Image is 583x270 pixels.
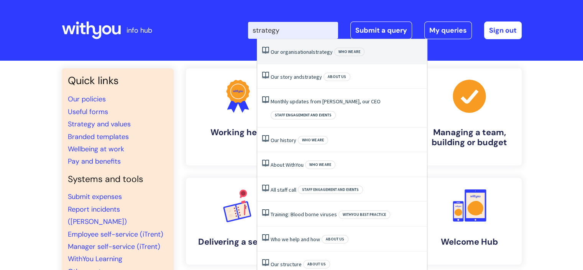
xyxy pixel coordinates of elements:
[271,236,320,243] a: Who we help and how
[424,22,472,39] a: My queries
[417,178,522,265] a: Welcome Hub
[302,73,322,80] span: strategy
[313,48,333,55] span: strategy
[484,22,522,39] a: Sign out
[338,210,390,219] span: WithYou best practice
[68,94,106,104] a: Our policies
[68,157,121,166] a: Pay and benefits
[417,68,522,166] a: Managing a team, building or budget
[126,24,152,36] p: info hub
[68,132,129,141] a: Branded templates
[303,260,330,268] span: About Us
[68,174,168,185] h4: Systems and tools
[322,235,348,243] span: About Us
[271,261,302,268] a: Our structure
[248,22,522,39] div: | -
[271,211,337,218] a: Training: Blood borne viruses
[68,75,168,87] h3: Quick links
[424,128,516,148] h4: Managing a team, building or budget
[324,73,350,81] span: About Us
[271,111,336,119] span: Staff engagement and events
[68,119,131,129] a: Strategy and values
[68,205,127,226] a: Report incidents ([PERSON_NAME])
[68,242,160,251] a: Manager self-service (iTrent)
[68,230,163,239] a: Employee self-service (iTrent)
[186,178,290,265] a: Delivering a service
[68,254,122,263] a: WithYou Learning
[192,237,284,247] h4: Delivering a service
[298,186,363,194] span: Staff engagement and events
[424,237,516,247] h4: Welcome Hub
[68,107,108,116] a: Useful forms
[192,128,284,137] h4: Working here
[350,22,412,39] a: Submit a query
[271,48,333,55] a: Our organisationalstrategy
[248,22,338,39] input: Search
[271,98,381,105] a: Monthly updates from [PERSON_NAME], our CEO
[186,68,290,166] a: Working here
[334,48,365,56] span: Who we are
[271,137,296,144] a: Our history
[68,192,122,201] a: Submit expenses
[271,73,322,80] a: Our story andstrategy
[305,161,335,169] span: Who we are
[68,144,124,154] a: Wellbeing at work
[298,136,328,144] span: Who we are
[271,186,296,193] a: All staff call
[271,161,304,168] a: About WithYou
